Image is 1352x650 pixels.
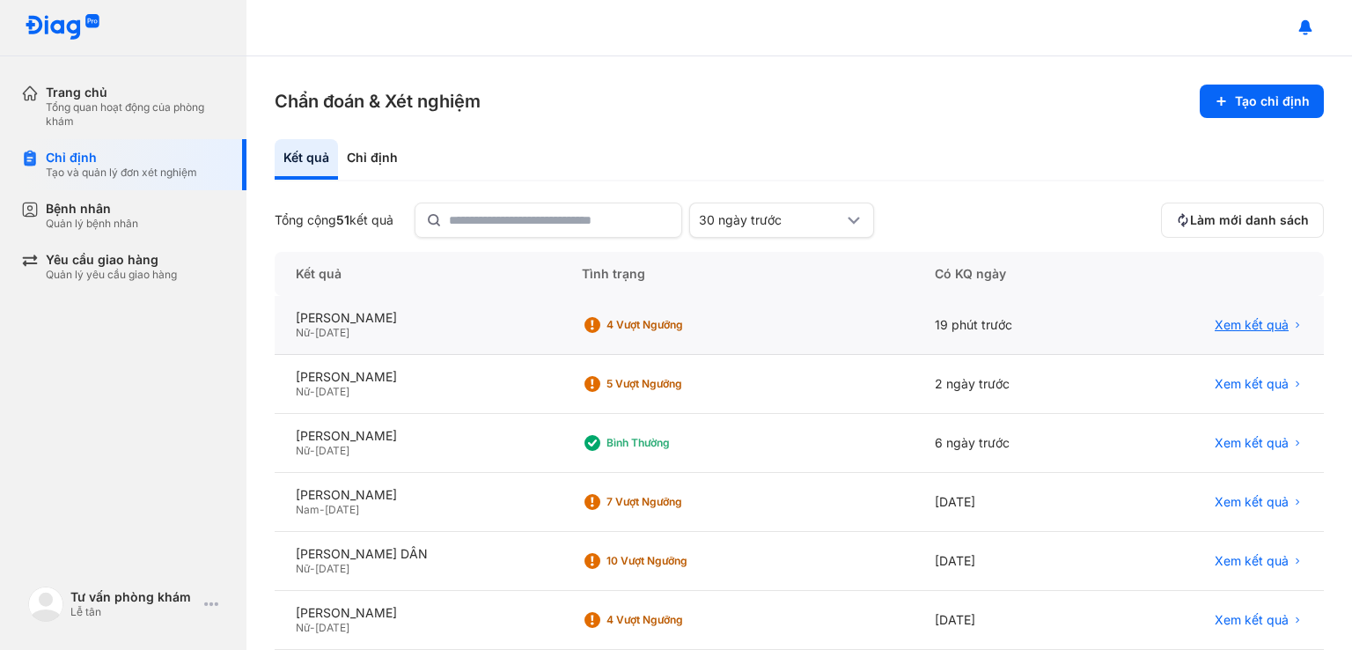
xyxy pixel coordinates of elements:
[46,166,197,180] div: Tạo và quản lý đơn xét nghiệm
[1215,494,1289,510] span: Xem kết quả
[914,414,1110,473] div: 6 ngày trước
[914,473,1110,532] div: [DATE]
[1200,85,1324,118] button: Tạo chỉ định
[46,217,138,231] div: Quản lý bệnh nhân
[296,310,540,326] div: [PERSON_NAME]
[310,444,315,457] span: -
[28,587,63,622] img: logo
[1215,612,1289,628] span: Xem kết quả
[1215,317,1289,333] span: Xem kết quả
[1161,203,1324,238] button: Làm mới danh sách
[296,487,540,503] div: [PERSON_NAME]
[1215,376,1289,392] span: Xem kết quả
[46,252,177,268] div: Yêu cầu giao hàng
[310,621,315,634] span: -
[699,212,843,228] div: 30 ngày trước
[315,621,349,634] span: [DATE]
[46,150,197,166] div: Chỉ định
[46,201,138,217] div: Bệnh nhân
[46,85,225,100] div: Trang chủ
[1215,553,1289,569] span: Xem kết quả
[25,14,100,41] img: logo
[310,385,315,398] span: -
[296,428,540,444] div: [PERSON_NAME]
[296,444,310,457] span: Nữ
[315,562,349,575] span: [DATE]
[606,377,747,391] div: 5 Vượt ngưỡng
[275,212,393,228] div: Tổng cộng kết quả
[606,318,747,332] div: 4 Vượt ngưỡng
[606,613,747,627] div: 4 Vượt ngưỡng
[296,562,310,575] span: Nữ
[1215,435,1289,451] span: Xem kết quả
[325,503,359,516] span: [DATE]
[338,139,407,180] div: Chỉ định
[296,621,310,634] span: Nữ
[310,562,315,575] span: -
[315,326,349,339] span: [DATE]
[296,503,320,516] span: Nam
[275,89,481,114] h3: Chẩn đoán & Xét nghiệm
[1190,212,1309,228] span: Làm mới danh sách
[296,369,540,385] div: [PERSON_NAME]
[70,605,197,619] div: Lễ tân
[315,385,349,398] span: [DATE]
[606,554,747,568] div: 10 Vượt ngưỡng
[296,326,310,339] span: Nữ
[275,252,561,296] div: Kết quả
[914,355,1110,414] div: 2 ngày trước
[914,252,1110,296] div: Có KQ ngày
[914,591,1110,650] div: [DATE]
[46,268,177,282] div: Quản lý yêu cầu giao hàng
[914,296,1110,355] div: 19 phút trước
[336,212,349,227] span: 51
[914,532,1110,591] div: [DATE]
[275,139,338,180] div: Kết quả
[315,444,349,457] span: [DATE]
[561,252,914,296] div: Tình trạng
[310,326,315,339] span: -
[606,495,747,509] div: 7 Vượt ngưỡng
[296,546,540,562] div: [PERSON_NAME] DÂN
[46,100,225,129] div: Tổng quan hoạt động của phòng khám
[296,385,310,398] span: Nữ
[320,503,325,516] span: -
[296,605,540,621] div: [PERSON_NAME]
[606,436,747,450] div: Bình thường
[70,589,197,605] div: Tư vấn phòng khám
